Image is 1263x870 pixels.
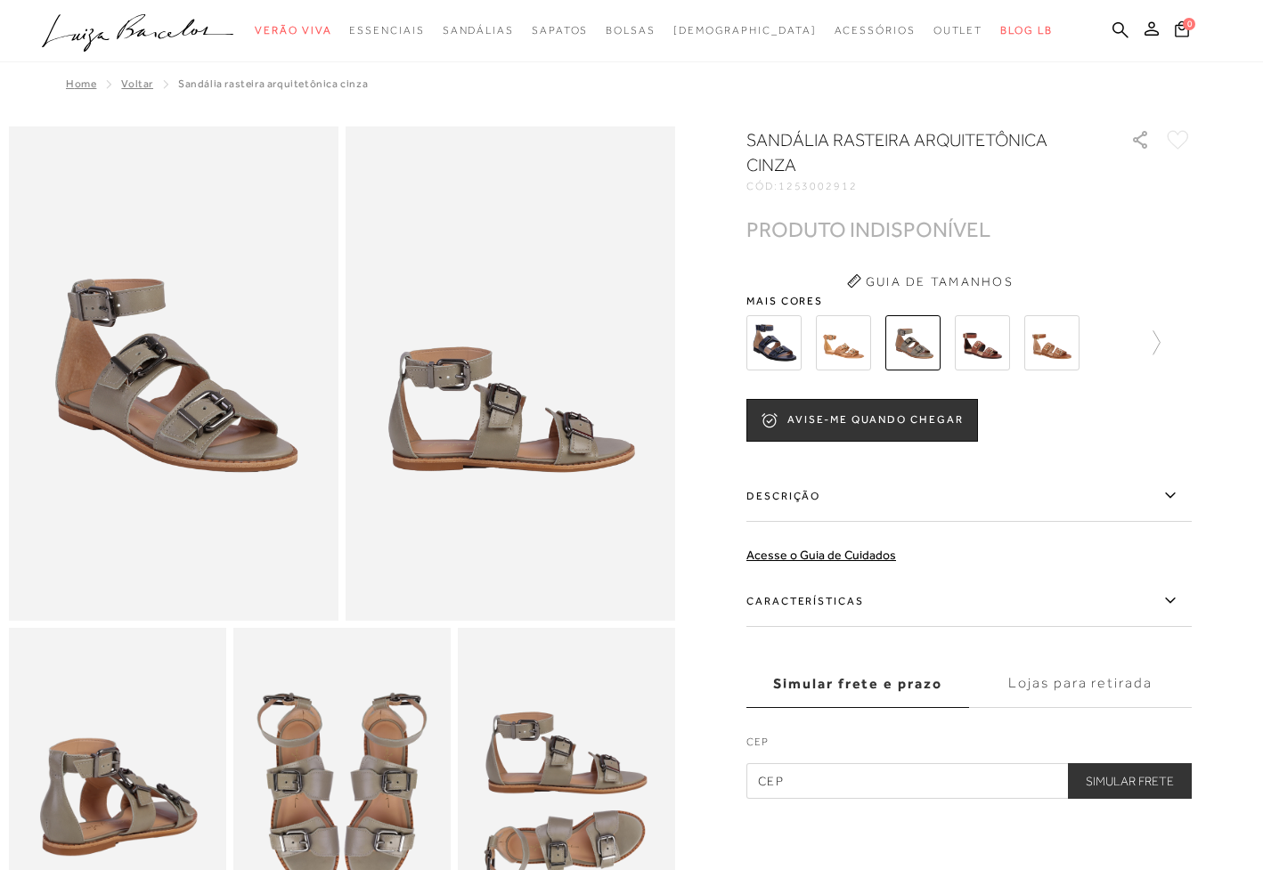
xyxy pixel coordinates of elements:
label: Lojas para retirada [969,660,1192,708]
label: Simular frete e prazo [746,660,969,708]
span: Sandálias [443,24,514,37]
label: Características [746,575,1192,627]
span: Sandália rasteira arquitetônica cinza [178,77,368,90]
button: AVISE-ME QUANDO CHEGAR [746,399,978,442]
div: CÓD: [746,181,1103,191]
a: Acesse o Guia de Cuidados [746,548,896,562]
a: categoryNavScreenReaderText [443,14,514,47]
a: noSubCategoriesText [673,14,817,47]
input: CEP [746,763,1192,799]
span: Mais cores [746,296,1192,306]
a: BLOG LB [1000,14,1052,47]
a: categoryNavScreenReaderText [255,14,331,47]
span: Bolsas [606,24,656,37]
img: Sandália rasteira arquitetônica cinza [885,315,941,370]
a: Home [66,77,96,90]
span: Acessórios [835,24,916,37]
h1: Sandália rasteira arquitetônica cinza [746,127,1080,177]
span: Verão Viva [255,24,331,37]
div: PRODUTO INDISPONÍVEL [746,220,990,239]
span: BLOG LB [1000,24,1052,37]
span: 0 [1183,18,1195,30]
span: [DEMOGRAPHIC_DATA] [673,24,817,37]
span: Outlet [933,24,983,37]
img: Sandália rasteira arquitetônica castanho [816,315,871,370]
label: CEP [746,734,1192,759]
a: categoryNavScreenReaderText [835,14,916,47]
span: Essenciais [349,24,424,37]
button: Guia de Tamanhos [841,267,1019,296]
a: categoryNavScreenReaderText [606,14,656,47]
a: categoryNavScreenReaderText [532,14,588,47]
img: image [9,126,338,621]
a: categoryNavScreenReaderText [349,14,424,47]
label: Descrição [746,470,1192,522]
a: categoryNavScreenReaderText [933,14,983,47]
img: image [346,126,675,621]
span: 1253002912 [778,180,858,192]
button: Simular Frete [1068,763,1192,799]
button: 0 [1169,20,1194,44]
img: Sandália rasteira arquitetônica azul [746,315,802,370]
a: Voltar [121,77,153,90]
img: SANDÁLIA RASTEIRA EM COURO CAFÉ COM FIVELAS [955,315,1010,370]
span: Sapatos [532,24,588,37]
img: SANDÁLIA RASTEIRA EM COURO CARAMELO COM FIVELAS [1024,315,1080,370]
